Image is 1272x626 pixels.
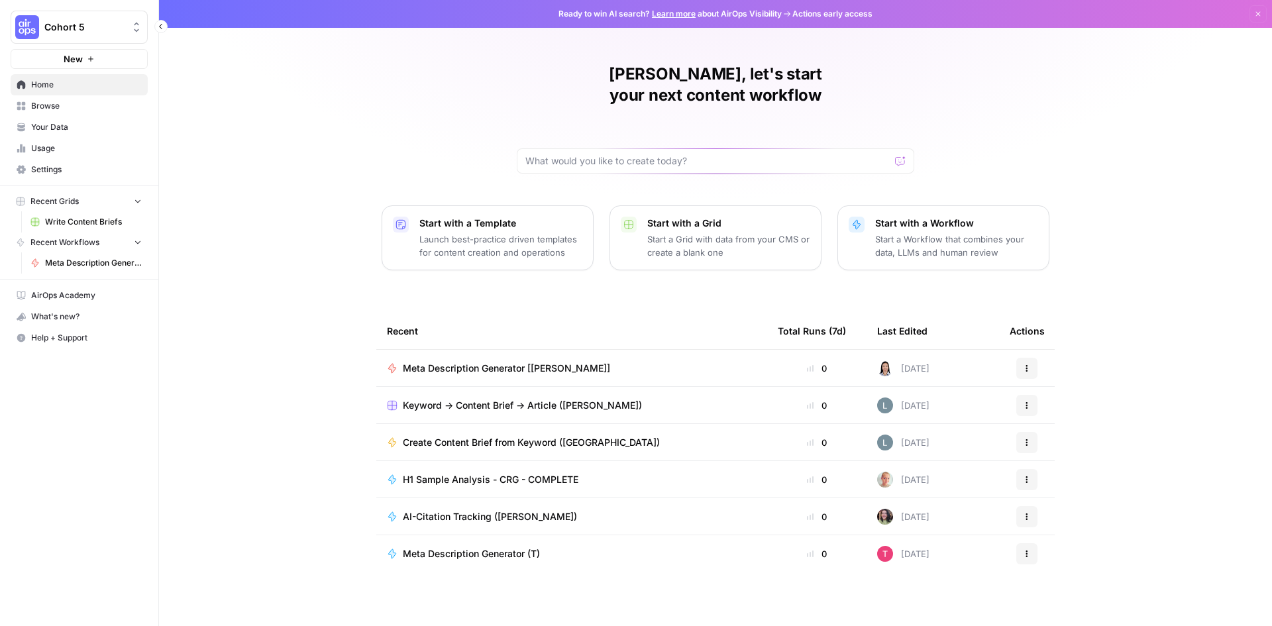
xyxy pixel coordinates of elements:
div: 0 [778,510,856,523]
a: Keyword -> Content Brief -> Article ([PERSON_NAME]) [387,399,757,412]
button: What's new? [11,306,148,327]
p: Start with a Grid [647,217,810,230]
a: AI-Citation Tracking ([PERSON_NAME]) [387,510,757,523]
div: 0 [778,399,856,412]
a: Meta Description Generator [[PERSON_NAME]] [387,362,757,375]
span: Home [31,79,142,91]
button: Recent Workflows [11,233,148,252]
a: AirOps Academy [11,285,148,306]
img: lv9aeu8m5xbjlu53qhb6bdsmtbjy [877,435,893,450]
span: AirOps Academy [31,289,142,301]
span: Actions early access [792,8,873,20]
p: Start with a Template [419,217,582,230]
a: Settings [11,159,148,180]
span: Keyword -> Content Brief -> Article ([PERSON_NAME]) [403,399,642,412]
span: Meta Description Generator (T) [403,547,540,560]
img: lv9aeu8m5xbjlu53qhb6bdsmtbjy [877,397,893,413]
button: New [11,49,148,69]
button: Help + Support [11,327,148,348]
span: Help + Support [31,332,142,344]
img: o5ihwofzv8qs9qx8tgaced5xajsg [877,360,893,376]
span: Meta Description Generator [[PERSON_NAME]] [45,257,142,269]
a: Home [11,74,148,95]
div: Last Edited [877,313,927,349]
a: H1 Sample Analysis - CRG - COMPLETE [387,473,757,486]
p: Start with a Workflow [875,217,1038,230]
img: tzy1lhuh9vjkl60ica9oz7c44fpn [877,472,893,488]
a: Meta Description Generator (T) [387,547,757,560]
span: Recent Grids [30,195,79,207]
button: Start with a TemplateLaunch best-practice driven templates for content creation and operations [382,205,594,270]
span: Settings [31,164,142,176]
span: Your Data [31,121,142,133]
a: Learn more [652,9,696,19]
a: Your Data [11,117,148,138]
a: Write Content Briefs [25,211,148,233]
a: Create Content Brief from Keyword ([GEOGRAPHIC_DATA]) [387,436,757,449]
div: [DATE] [877,360,929,376]
div: Total Runs (7d) [778,313,846,349]
button: Start with a WorkflowStart a Workflow that combines your data, LLMs and human review [837,205,1049,270]
a: Usage [11,138,148,159]
a: Browse [11,95,148,117]
div: [DATE] [877,435,929,450]
div: Actions [1010,313,1045,349]
div: 0 [778,473,856,486]
span: Browse [31,100,142,112]
div: What's new? [11,307,147,327]
div: 0 [778,436,856,449]
div: [DATE] [877,397,929,413]
div: [DATE] [877,472,929,488]
p: Launch best-practice driven templates for content creation and operations [419,233,582,259]
span: New [64,52,83,66]
button: Recent Grids [11,191,148,211]
img: nd6c3fyh5vwa1zwnscpeh1pc14al [877,546,893,562]
h1: [PERSON_NAME], let's start your next content workflow [517,64,914,106]
span: Usage [31,142,142,154]
span: H1 Sample Analysis - CRG - COMPLETE [403,473,578,486]
div: Recent [387,313,757,349]
span: Create Content Brief from Keyword ([GEOGRAPHIC_DATA]) [403,436,660,449]
img: Cohort 5 Logo [15,15,39,39]
span: Ready to win AI search? about AirOps Visibility [558,8,782,20]
button: Workspace: Cohort 5 [11,11,148,44]
span: Meta Description Generator [[PERSON_NAME]] [403,362,610,375]
span: Recent Workflows [30,236,99,248]
button: Start with a GridStart a Grid with data from your CMS or create a blank one [609,205,821,270]
div: 0 [778,362,856,375]
div: [DATE] [877,546,929,562]
span: Cohort 5 [44,21,125,34]
a: Meta Description Generator [[PERSON_NAME]] [25,252,148,274]
p: Start a Grid with data from your CMS or create a blank one [647,233,810,259]
img: e6jku8bei7w65twbz9tngar3gsjq [877,509,893,525]
input: What would you like to create today? [525,154,890,168]
span: AI-Citation Tracking ([PERSON_NAME]) [403,510,577,523]
p: Start a Workflow that combines your data, LLMs and human review [875,233,1038,259]
div: [DATE] [877,509,929,525]
div: 0 [778,547,856,560]
span: Write Content Briefs [45,216,142,228]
